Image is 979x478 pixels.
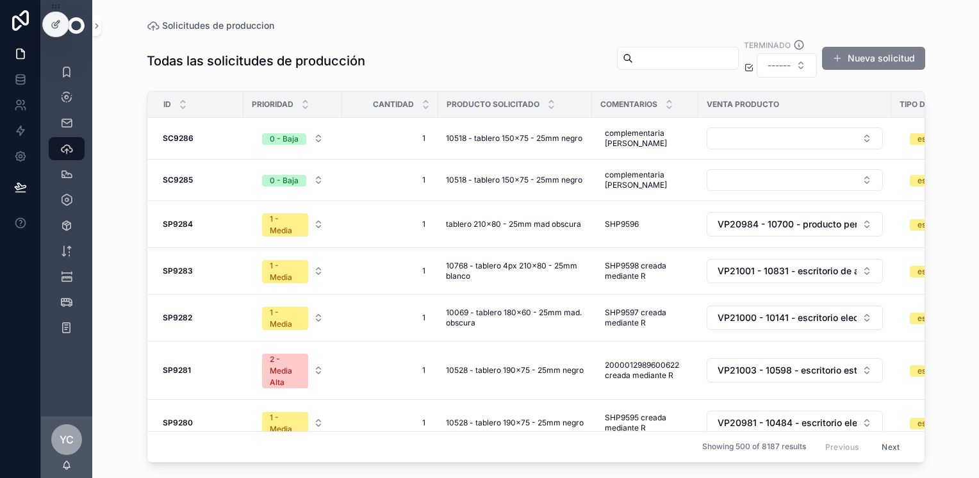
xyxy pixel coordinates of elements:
[163,418,193,427] strong: SP9280
[744,39,791,51] label: Terminado
[718,265,857,277] span: VP21001 - 10831 - escritorio de altura ajustable extra carga negro 4 patas - tablero 210x80 - 25m...
[600,355,691,386] a: 2000012989600622 creada mediante R
[718,311,857,324] span: VP21000 - 10141 - escritorio electrico premium ajustable negro - tablero 180x60 25mm mad. obs.
[600,256,691,286] a: SHP9598 creada mediante R
[163,175,236,185] a: SC9285
[251,405,334,441] a: Select Button
[917,418,950,429] div: estándar
[252,254,334,288] button: Select Button
[251,300,334,336] a: Select Button
[270,213,300,236] div: 1 - Media
[163,365,236,375] a: SP9281
[446,365,584,375] span: 10528 - tablero 190x75 - 25mm negro
[270,412,300,435] div: 1 - Media
[718,364,857,377] span: VP21003 - 10598 - escritorio estatico negro con base [PERSON_NAME] - tablero 190x75 25mm negro
[917,365,950,377] div: estándar
[600,302,691,333] a: SHP9597 creada mediante R
[917,175,950,186] div: estándar
[163,175,193,185] strong: SC9285
[252,301,334,335] button: Select Button
[446,308,584,328] a: 10069 - tablero 180x60 - 25mm mad. obscura
[706,305,884,331] a: Select Button
[147,52,365,70] h1: Todas las solicitudes de producción
[163,266,236,276] a: SP9283
[162,19,274,32] span: Solicitudes de produccion
[355,418,425,428] span: 1
[252,169,334,192] button: Select Button
[718,416,857,429] span: VP20981 - 10484 - escritorio electrico premium ajustable negro - tablero 190x75 25mm negro
[446,219,581,229] span: tablero 210x80 - 25mm mad obscura
[163,219,193,229] strong: SP9284
[707,306,883,330] button: Select Button
[707,128,883,149] button: Select Button
[446,133,582,144] span: 10518 - tablero 150x75 - 25mm negro
[163,418,236,428] a: SP9280
[355,266,425,276] span: 1
[605,360,686,381] span: 2000012989600622 creada mediante R
[600,408,691,438] a: SHP9595 creada mediante R
[270,354,300,388] div: 2 - Media Alta
[873,437,909,457] button: Next
[446,133,584,144] a: 10518 - tablero 150x75 - 25mm negro
[252,99,293,110] span: Prioridad
[251,253,334,289] a: Select Button
[768,59,791,72] span: ------
[251,347,334,394] a: Select Button
[41,51,92,356] div: scrollable content
[355,313,425,323] span: 1
[350,214,431,235] a: 1
[707,411,883,435] button: Select Button
[707,358,883,383] button: Select Button
[251,206,334,242] a: Select Button
[350,413,431,433] a: 1
[163,266,193,276] strong: SP9283
[600,123,691,154] a: complementaria [PERSON_NAME]
[446,418,584,428] span: 10528 - tablero 190x75 - 25mm negro
[605,261,686,281] span: SHP9598 creada mediante R
[163,365,191,375] strong: SP9281
[600,165,691,195] a: complementaria [PERSON_NAME]
[252,127,334,150] button: Select Button
[163,133,236,144] a: SC9286
[605,128,686,149] span: complementaria [PERSON_NAME]
[251,126,334,151] a: Select Button
[757,53,817,78] button: Select Button
[917,219,950,231] div: estándar
[605,219,639,229] span: SHP9596
[60,432,74,447] span: YC
[702,442,806,452] span: Showing 500 of 8187 results
[350,308,431,328] a: 1
[163,313,192,322] strong: SP9282
[707,259,883,283] button: Select Button
[706,127,884,150] a: Select Button
[147,19,274,32] a: Solicitudes de produccion
[350,128,431,149] a: 1
[446,175,582,185] span: 10518 - tablero 150x75 - 25mm negro
[706,169,884,192] a: Select Button
[270,175,299,186] div: 0 - Baja
[446,261,584,281] span: 10768 - tablero 4px 210x80 - 25mm blanco
[917,313,950,324] div: estándar
[446,365,584,375] a: 10528 - tablero 190x75 - 25mm negro
[163,219,236,229] a: SP9284
[270,260,300,283] div: 1 - Media
[355,365,425,375] span: 1
[163,99,171,110] span: Id
[822,47,925,70] button: Nueva solicitud
[355,175,425,185] span: 1
[446,219,584,229] a: tablero 210x80 - 25mm mad obscura
[706,358,884,383] a: Select Button
[706,410,884,436] a: Select Button
[446,175,584,185] a: 10518 - tablero 150x75 - 25mm negro
[900,99,969,110] span: Tipo de empaque
[447,99,539,110] span: Producto solicitado
[446,418,584,428] a: 10528 - tablero 190x75 - 25mm negro
[707,169,883,191] button: Select Button
[251,168,334,192] a: Select Button
[917,266,950,277] div: estándar
[605,308,686,328] span: SHP9597 creada mediante R
[252,406,334,440] button: Select Button
[917,133,950,145] div: estándar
